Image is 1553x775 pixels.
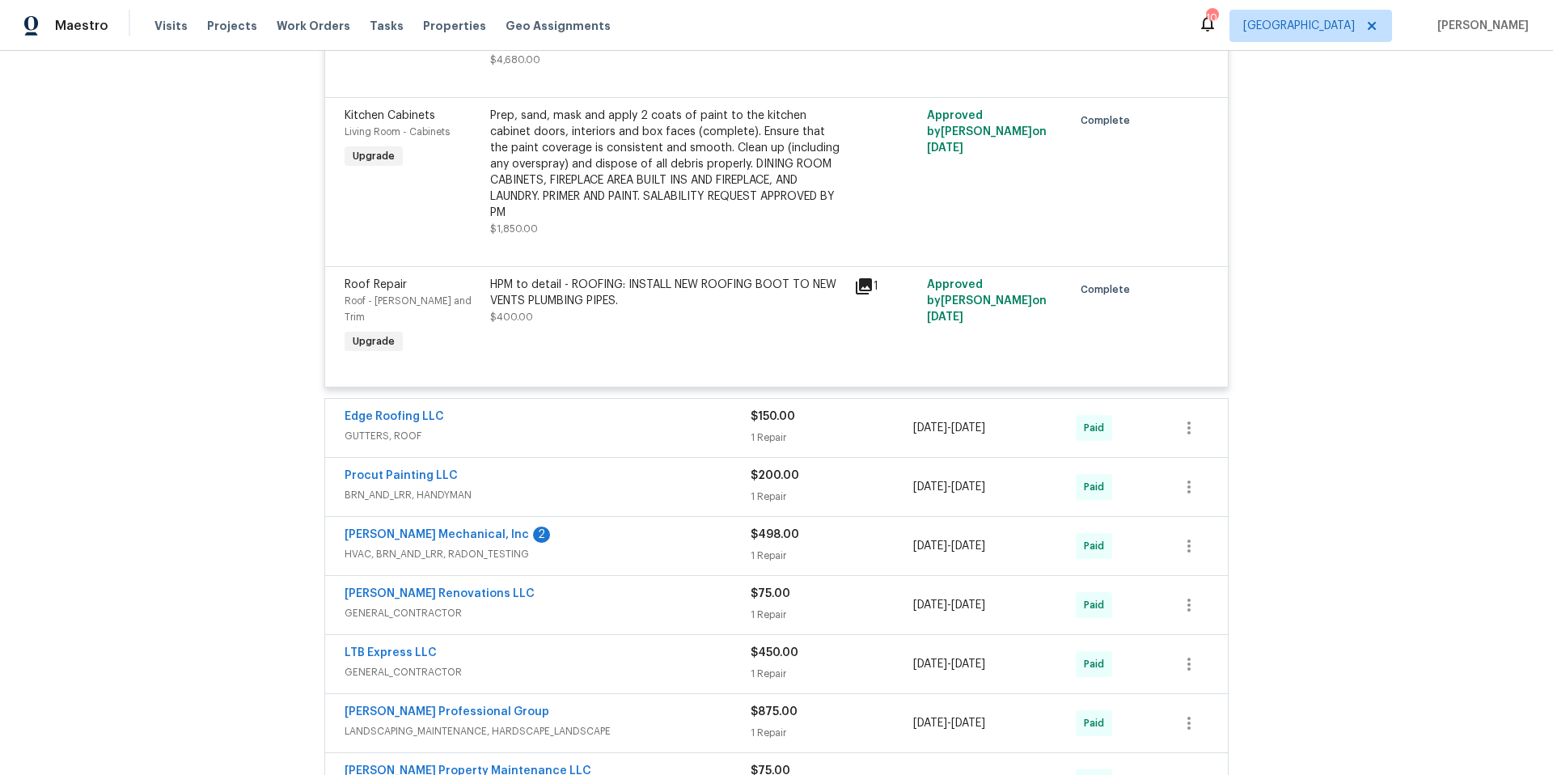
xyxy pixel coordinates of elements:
a: LTB Express LLC [345,647,437,659]
a: [PERSON_NAME] Mechanical, Inc [345,529,529,540]
span: [DATE] [913,481,947,493]
span: Work Orders [277,18,350,34]
span: Complete [1081,112,1136,129]
span: [DATE] [913,718,947,729]
span: LANDSCAPING_MAINTENANCE, HARDSCAPE_LANDSCAPE [345,723,751,739]
span: [DATE] [951,540,985,552]
span: [DATE] [951,659,985,670]
a: Procut Painting LLC [345,470,458,481]
div: 1 Repair [751,548,913,564]
span: Upgrade [346,333,401,349]
span: Approved by [PERSON_NAME] on [927,279,1047,323]
a: [PERSON_NAME] Renovations LLC [345,588,535,599]
span: Properties [423,18,486,34]
span: $150.00 [751,411,795,422]
span: - [913,597,985,613]
span: [PERSON_NAME] [1431,18,1529,34]
span: Paid [1084,715,1111,731]
span: Roof - [PERSON_NAME] and Trim [345,296,472,322]
span: Living Room - Cabinets [345,127,450,137]
span: - [913,479,985,495]
span: - [913,420,985,436]
span: [DATE] [913,422,947,434]
div: 1 Repair [751,489,913,505]
span: $450.00 [751,647,798,659]
span: Paid [1084,420,1111,436]
span: $75.00 [751,588,790,599]
span: $200.00 [751,470,799,481]
span: Upgrade [346,148,401,164]
span: [DATE] [951,718,985,729]
span: Paid [1084,538,1111,554]
span: [GEOGRAPHIC_DATA] [1243,18,1355,34]
span: GUTTERS, ROOF [345,428,751,444]
span: BRN_AND_LRR, HANDYMAN [345,487,751,503]
span: - [913,715,985,731]
span: GENERAL_CONTRACTOR [345,664,751,680]
div: HPM to detail - ROOFING: INSTALL NEW ROOFING BOOT TO NEW VENTS PLUMBING PIPES. [490,277,844,309]
div: 1 Repair [751,607,913,623]
span: Kitchen Cabinets [345,110,435,121]
span: GENERAL_CONTRACTOR [345,605,751,621]
span: Paid [1084,479,1111,495]
span: [DATE] [951,599,985,611]
div: 104 [1206,10,1217,26]
span: [DATE] [913,659,947,670]
span: - [913,656,985,672]
span: [DATE] [951,481,985,493]
div: 1 Repair [751,666,913,682]
span: $1,850.00 [490,224,538,234]
span: Paid [1084,656,1111,672]
span: Visits [154,18,188,34]
span: Maestro [55,18,108,34]
div: 1 [854,277,917,296]
span: Roof Repair [345,279,407,290]
a: Edge Roofing LLC [345,411,444,422]
span: Complete [1081,282,1136,298]
span: - [913,538,985,554]
span: Geo Assignments [506,18,611,34]
div: 2 [533,527,550,543]
span: Approved by [PERSON_NAME] on [927,110,1047,154]
span: [DATE] [913,599,947,611]
span: Projects [207,18,257,34]
div: Prep, sand, mask and apply 2 coats of paint to the kitchen cabinet doors, interiors and box faces... [490,108,844,221]
span: HVAC, BRN_AND_LRR, RADON_TESTING [345,546,751,562]
div: 1 Repair [751,725,913,741]
span: [DATE] [913,540,947,552]
span: $498.00 [751,529,799,540]
span: [DATE] [927,142,963,154]
span: $4,680.00 [490,55,540,65]
span: Tasks [370,20,404,32]
span: Paid [1084,597,1111,613]
span: $875.00 [751,706,798,718]
div: 1 Repair [751,430,913,446]
span: [DATE] [927,311,963,323]
span: $400.00 [490,312,533,322]
a: [PERSON_NAME] Professional Group [345,706,549,718]
span: [DATE] [951,422,985,434]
